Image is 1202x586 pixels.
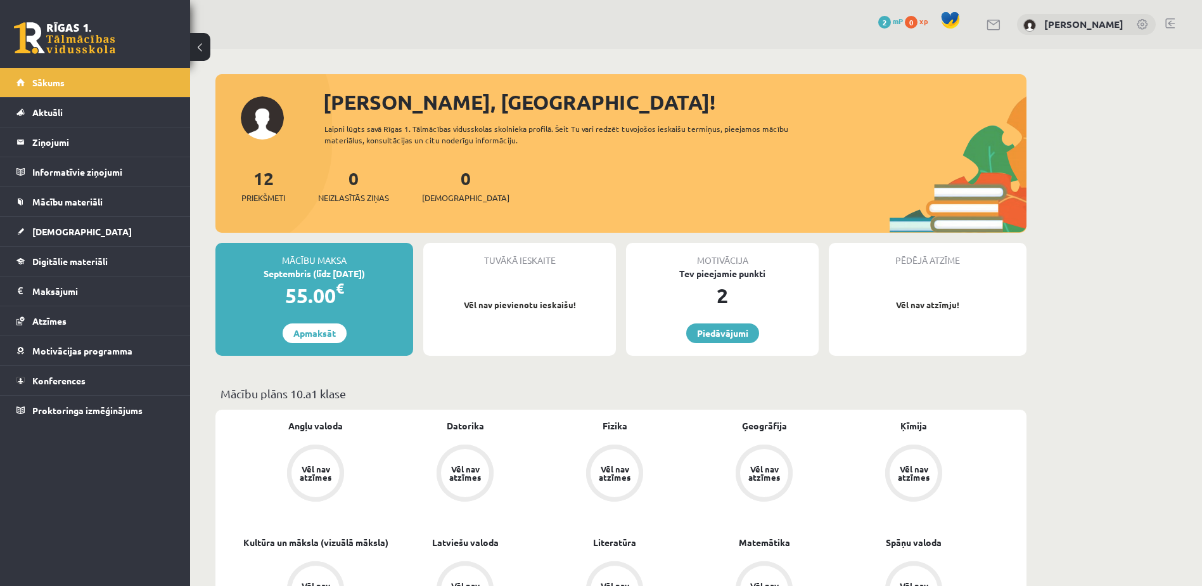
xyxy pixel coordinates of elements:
[16,396,174,425] a: Proktoringa izmēģinājums
[893,16,903,26] span: mP
[689,445,839,504] a: Vēl nav atzīmes
[16,247,174,276] a: Digitālie materiāli
[32,196,103,207] span: Mācību materiāli
[318,167,389,204] a: 0Neizlasītās ziņas
[422,192,509,204] span: [DEMOGRAPHIC_DATA]
[241,445,390,504] a: Vēl nav atzīmes
[597,465,632,481] div: Vēl nav atzīmes
[298,465,333,481] div: Vēl nav atzīmes
[215,267,413,280] div: Septembris (līdz [DATE])
[323,87,1026,117] div: [PERSON_NAME], [GEOGRAPHIC_DATA]!
[32,107,63,118] span: Aktuāli
[896,465,931,481] div: Vēl nav atzīmes
[243,536,388,549] a: Kultūra un māksla (vizuālā māksla)
[447,465,483,481] div: Vēl nav atzīmes
[32,226,132,237] span: [DEMOGRAPHIC_DATA]
[32,405,143,416] span: Proktoringa izmēģinājums
[423,243,616,267] div: Tuvākā ieskaite
[318,192,389,204] span: Neizlasītās ziņas
[16,277,174,306] a: Maksājumi
[32,277,174,306] legend: Maksājumi
[919,16,928,26] span: xp
[886,536,942,549] a: Spāņu valoda
[32,345,132,356] span: Motivācijas programma
[16,157,174,186] a: Informatīvie ziņojumi
[215,280,413,311] div: 55.00
[603,419,627,433] a: Fizika
[878,16,891,29] span: 2
[32,77,65,88] span: Sākums
[16,68,174,97] a: Sākums
[241,192,285,204] span: Priekšmeti
[540,445,689,504] a: Vēl nav atzīmes
[905,16,917,29] span: 0
[829,243,1026,267] div: Pēdējā atzīme
[16,306,174,335] a: Atzīmes
[16,336,174,365] a: Motivācijas programma
[32,375,86,386] span: Konferences
[900,419,927,433] a: Ķīmija
[16,187,174,216] a: Mācību materiāli
[447,419,484,433] a: Datorika
[16,98,174,127] a: Aktuāli
[626,280,819,311] div: 2
[593,536,636,549] a: Literatūra
[14,22,115,54] a: Rīgas 1. Tālmācības vidusskola
[16,366,174,395] a: Konferences
[1023,19,1036,32] img: Luīze Kotova
[746,465,782,481] div: Vēl nav atzīmes
[336,279,344,297] span: €
[686,323,759,343] a: Piedāvājumi
[32,315,67,327] span: Atzīmes
[742,419,787,433] a: Ģeogrāfija
[16,217,174,246] a: [DEMOGRAPHIC_DATA]
[32,127,174,157] legend: Ziņojumi
[215,243,413,267] div: Mācību maksa
[324,123,811,146] div: Laipni lūgts savā Rīgas 1. Tālmācības vidusskolas skolnieka profilā. Šeit Tu vari redzēt tuvojošo...
[288,419,343,433] a: Angļu valoda
[905,16,934,26] a: 0 xp
[626,267,819,280] div: Tev pieejamie punkti
[32,256,108,267] span: Digitālie materiāli
[32,157,174,186] legend: Informatīvie ziņojumi
[241,167,285,204] a: 12Priekšmeti
[835,299,1020,311] p: Vēl nav atzīmju!
[432,536,499,549] a: Latviešu valoda
[626,243,819,267] div: Motivācija
[1044,18,1123,30] a: [PERSON_NAME]
[422,167,509,204] a: 0[DEMOGRAPHIC_DATA]
[739,536,790,549] a: Matemātika
[839,445,988,504] a: Vēl nav atzīmes
[283,323,347,343] a: Apmaksāt
[878,16,903,26] a: 2 mP
[16,127,174,157] a: Ziņojumi
[430,299,610,311] p: Vēl nav pievienotu ieskaišu!
[390,445,540,504] a: Vēl nav atzīmes
[221,385,1021,402] p: Mācību plāns 10.a1 klase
